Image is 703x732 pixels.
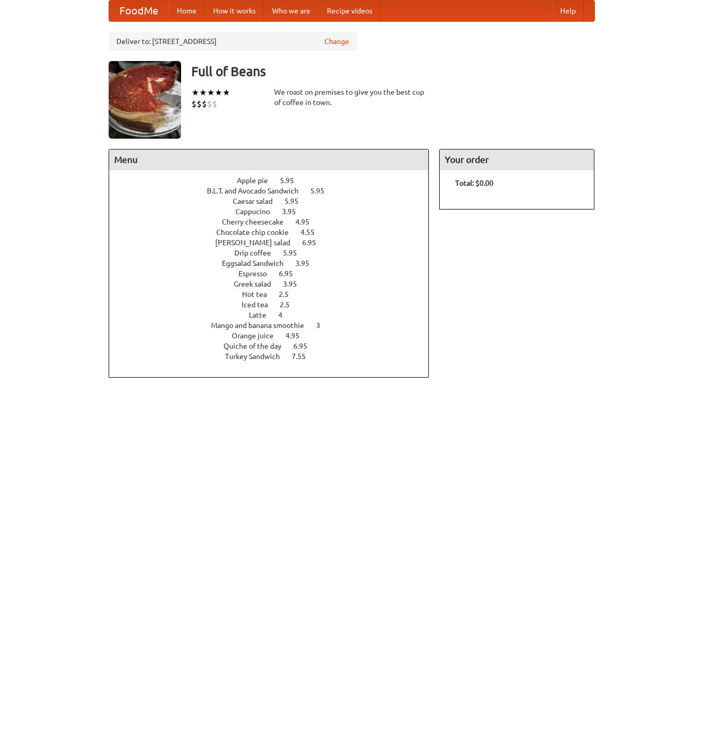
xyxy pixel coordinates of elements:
span: [PERSON_NAME] salad [215,238,301,247]
a: Mango and banana smoothie 3 [211,321,339,330]
span: Caesar salad [233,197,283,205]
span: 6.95 [279,270,303,278]
span: 3.95 [283,280,307,288]
span: 2.5 [280,301,300,309]
a: Cherry cheesecake 4.95 [222,218,328,226]
a: Chocolate chip cookie 4.55 [216,228,334,236]
a: Apple pie 5.95 [237,176,313,185]
span: Apple pie [237,176,278,185]
div: Deliver to: [STREET_ADDRESS] [109,32,357,51]
a: Cappucino 3.95 [235,207,315,216]
span: Drip coffee [234,249,281,257]
li: $ [207,98,212,110]
li: ★ [191,87,199,98]
span: 6.95 [293,342,318,350]
span: 4.55 [301,228,325,236]
li: $ [202,98,207,110]
li: ★ [222,87,230,98]
span: Turkey Sandwich [225,352,290,361]
a: Who we are [264,1,319,21]
a: Hot tea 2.5 [242,290,308,298]
li: ★ [215,87,222,98]
a: Orange juice 4.95 [232,332,319,340]
span: Iced tea [242,301,278,309]
b: Total: $0.00 [455,179,493,187]
span: B.L.T. and Avocado Sandwich [207,187,309,195]
li: $ [212,98,217,110]
span: Greek salad [234,280,281,288]
span: 4.95 [295,218,320,226]
span: Mango and banana smoothie [211,321,315,330]
span: Latte [249,311,277,319]
a: FoodMe [109,1,169,21]
span: 3 [316,321,331,330]
span: Cappucino [235,207,280,216]
a: Eggsalad Sandwich 3.95 [222,259,328,267]
li: ★ [207,87,215,98]
a: Home [169,1,205,21]
span: 5.95 [283,249,307,257]
div: We roast on premises to give you the best cup of coffee in town. [274,87,429,108]
span: Orange juice [232,332,284,340]
span: 4 [278,311,293,319]
span: 7.55 [292,352,316,361]
h4: Your order [440,150,594,170]
li: $ [191,98,197,110]
a: Recipe videos [319,1,381,21]
a: [PERSON_NAME] salad 6.95 [215,238,335,247]
span: 3.95 [282,207,306,216]
a: Help [552,1,584,21]
span: Eggsalad Sandwich [222,259,294,267]
a: Change [324,36,349,47]
a: Quiche of the day 6.95 [223,342,326,350]
span: Hot tea [242,290,277,298]
span: 3.95 [295,259,320,267]
img: angular.jpg [109,61,181,139]
span: Cherry cheesecake [222,218,294,226]
span: Quiche of the day [223,342,292,350]
span: Espresso [238,270,277,278]
span: 5.95 [285,197,309,205]
li: ★ [199,87,207,98]
a: B.L.T. and Avocado Sandwich 5.95 [207,187,343,195]
a: Greek salad 3.95 [234,280,316,288]
span: 6.95 [302,238,326,247]
a: Turkey Sandwich 7.55 [225,352,325,361]
h4: Menu [109,150,429,170]
li: $ [197,98,202,110]
a: How it works [205,1,264,21]
span: 4.95 [286,332,310,340]
span: Chocolate chip cookie [216,228,299,236]
span: 2.5 [279,290,299,298]
span: 5.95 [280,176,304,185]
a: Drip coffee 5.95 [234,249,316,257]
a: Iced tea 2.5 [242,301,309,309]
a: Espresso 6.95 [238,270,312,278]
a: Latte 4 [249,311,302,319]
a: Caesar salad 5.95 [233,197,318,205]
span: 5.95 [310,187,335,195]
h3: Full of Beans [191,61,595,82]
